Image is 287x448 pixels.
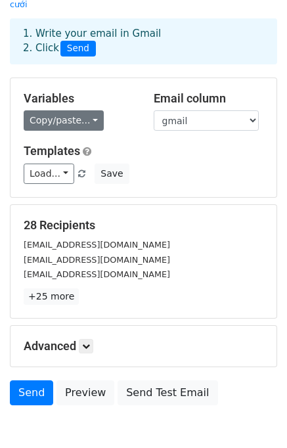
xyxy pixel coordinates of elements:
[24,144,80,158] a: Templates
[24,288,79,305] a: +25 more
[24,269,170,279] small: [EMAIL_ADDRESS][DOMAIN_NAME]
[24,240,170,250] small: [EMAIL_ADDRESS][DOMAIN_NAME]
[95,164,129,184] button: Save
[56,380,114,405] a: Preview
[24,255,170,265] small: [EMAIL_ADDRESS][DOMAIN_NAME]
[118,380,217,405] a: Send Test Email
[13,26,274,56] div: 1. Write your email in Gmail 2. Click
[24,339,263,353] h5: Advanced
[24,218,263,233] h5: 28 Recipients
[154,91,264,106] h5: Email column
[221,385,287,448] iframe: Chat Widget
[60,41,96,56] span: Send
[24,91,134,106] h5: Variables
[24,110,104,131] a: Copy/paste...
[10,380,53,405] a: Send
[24,164,74,184] a: Load...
